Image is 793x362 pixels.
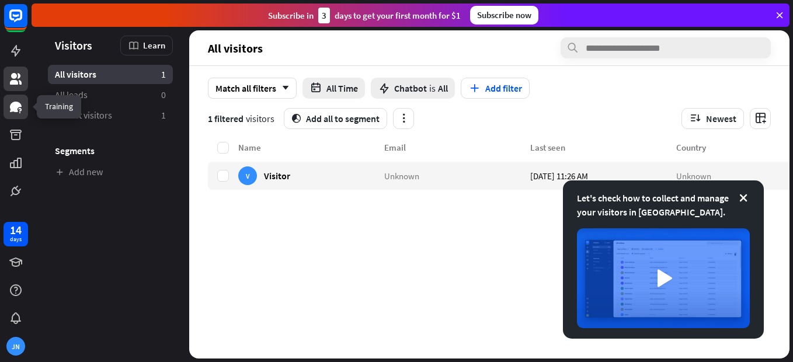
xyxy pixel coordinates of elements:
div: 3 [318,8,330,23]
div: V [238,166,257,185]
i: arrow_down [276,85,289,92]
div: Subscribe in days to get your first month for $1 [268,8,461,23]
span: All visitors [208,41,263,55]
span: 1 filtered [208,113,244,124]
h3: Segments [48,145,173,156]
aside: 1 [161,109,166,121]
img: image [577,228,750,328]
div: days [10,235,22,243]
span: Visitors [55,39,92,52]
div: JN [6,337,25,356]
a: Add new [48,162,173,182]
div: Match all filters [208,78,297,99]
i: segment [291,114,301,123]
aside: 1 [161,68,166,81]
div: 14 [10,225,22,235]
button: segmentAdd all to segment [284,108,387,129]
span: Unknown [676,170,711,181]
span: visitors [246,113,274,124]
button: Newest [681,108,744,129]
a: All leads 0 [48,85,173,105]
div: Email [384,142,530,153]
span: All [438,82,448,94]
span: [DATE] 11:26 AM [530,170,588,181]
span: Chatbot [394,82,427,94]
div: Name [238,142,384,153]
span: Learn [143,40,165,51]
a: Recent visitors 1 [48,106,173,125]
button: Add filter [461,78,530,99]
span: Unknown [384,170,419,181]
span: Recent visitors [55,109,112,121]
span: is [429,82,436,94]
button: All Time [302,78,365,99]
div: Subscribe now [470,6,538,25]
a: 14 days [4,222,28,246]
aside: 0 [161,89,166,101]
span: All leads [55,89,88,101]
div: Last seen [530,142,676,153]
span: All visitors [55,68,96,81]
div: Let's check how to collect and manage your visitors in [GEOGRAPHIC_DATA]. [577,191,750,219]
span: Visitor [264,170,290,181]
button: Open LiveChat chat widget [9,5,44,40]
